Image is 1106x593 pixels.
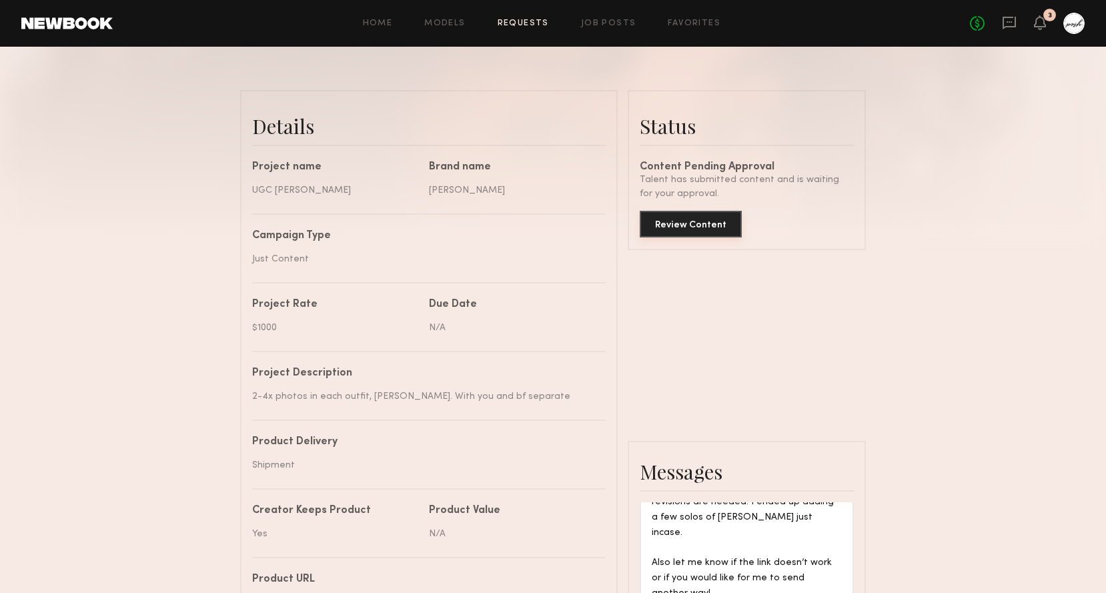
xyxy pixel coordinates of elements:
div: Yes [252,527,419,541]
div: Product Delivery [252,437,596,448]
div: Campaign Type [252,231,596,241]
div: Brand name [429,162,596,173]
div: 2-4x photos in each outfit, [PERSON_NAME]. With you and bf separate [252,390,596,404]
div: Due Date [429,300,596,310]
div: Content Pending Approval [640,162,854,173]
div: Project Description [252,368,596,379]
div: [PERSON_NAME] [429,183,596,197]
div: N/A [429,527,596,541]
div: $1000 [252,321,419,335]
a: Job Posts [581,19,636,28]
div: Project name [252,162,419,173]
div: Details [252,113,606,139]
a: Favorites [668,19,720,28]
button: Review Content [640,211,742,237]
div: UGC [PERSON_NAME] [252,183,419,197]
div: Messages [640,458,854,485]
div: Product URL [252,574,596,585]
div: Product Value [429,506,596,516]
div: 3 [1048,12,1052,19]
div: N/A [429,321,596,335]
div: Creator Keeps Product [252,506,419,516]
div: Status [640,113,854,139]
div: Talent has submitted content and is waiting for your approval. [640,173,854,201]
a: Requests [498,19,549,28]
div: Just Content [252,252,596,266]
a: Home [363,19,393,28]
a: Models [424,19,465,28]
div: Shipment [252,458,596,472]
div: Project Rate [252,300,419,310]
